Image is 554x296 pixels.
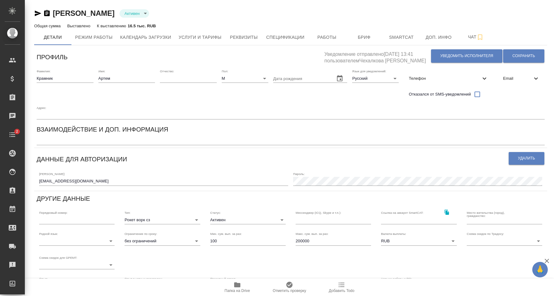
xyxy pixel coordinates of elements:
span: Услуги и тарифы [179,34,221,41]
button: Скопировать ссылку [441,206,453,219]
span: Чат [461,33,491,41]
label: Мин. сум. вып. за раз: [210,232,242,235]
span: 🙏 [535,263,545,276]
span: Smartcat [387,34,416,41]
div: Телефон [404,72,493,85]
span: Детали [38,34,68,41]
button: Уведомить исполнителя [431,49,502,63]
p: Общая сумма [34,24,62,28]
div: Рокет ворк сз [125,216,200,224]
div: Email [498,72,545,85]
span: Отказался от SMS-уведомлений [409,91,471,97]
button: Сохранить [503,49,544,63]
div: Русский [352,74,399,83]
p: К выставлению [97,24,128,28]
label: Имя: [98,70,105,73]
span: Работы [312,34,342,41]
span: Отметить проверку [273,289,306,293]
a: 2 [2,127,23,142]
label: Мессенджер (ICQ, Skype и т.п.): [296,211,341,214]
button: 🙏 [532,262,548,277]
button: Папка на Drive [211,279,263,296]
label: Фамилия: [37,70,51,73]
a: [PERSON_NAME] [53,9,115,17]
div: Активен [120,9,149,18]
span: Уведомить исполнителя [440,53,493,59]
label: Пол: [222,70,228,73]
label: Ссылка на аккаунт SmartCAT: [381,211,424,214]
span: 2 [12,128,22,135]
span: Спецификации [266,34,304,41]
p: Выставлено [67,24,92,28]
span: Удалить [518,156,535,161]
svg: Подписаться [476,34,484,41]
div: без ограничений [125,237,200,245]
span: Режим работы [75,34,113,41]
span: Сохранить [512,53,535,59]
button: Добавить Todo [316,279,368,296]
h6: Данные для авторизации [37,154,127,164]
p: 16.5 тыс. RUB [128,24,156,28]
label: Тип: [125,211,130,214]
label: Порядковый номер: [39,211,67,214]
span: Реквизиты [229,34,259,41]
label: Опыт: [39,277,48,280]
button: Активен [123,11,142,16]
span: Телефон [409,75,481,82]
h6: Профиль [37,52,68,62]
h6: Другие данные [37,194,90,204]
label: Статус: [210,211,221,214]
div: Активен [210,216,286,224]
div: М [222,74,268,83]
h6: Взаимодействие и доп. информация [37,124,168,134]
span: Добавить Todo [329,289,354,293]
span: Email [503,75,532,82]
label: Пароль: [293,173,305,176]
label: Адрес: [37,106,46,109]
label: Схема скидок для GPEMT: [39,256,77,259]
label: Схема скидок по Традосу: [467,232,504,235]
button: Скопировать ссылку для ЯМессенджера [34,10,42,17]
label: Опыт в устных переводах: [125,277,162,280]
button: Скопировать ссылку [43,10,51,17]
label: Место жительства (город), гражданство: [467,211,523,217]
label: [PERSON_NAME]: [39,173,65,176]
span: Бриф [349,34,379,41]
label: Родной язык: [39,232,58,235]
label: Отчество: [160,70,174,73]
span: Календарь загрузки [120,34,171,41]
label: Проектный отдел: [210,277,236,280]
label: Навыки работы с ПО: [381,277,412,280]
span: Папка на Drive [225,289,250,293]
label: Ограничение по сроку: [125,232,157,235]
label: Макс. сум. вып. за раз: [296,232,329,235]
div: RUB [381,237,456,245]
label: Язык для уведомлений: [352,70,386,73]
span: Доп. инфо [424,34,454,41]
button: Отметить проверку [263,279,316,296]
label: Валюта выплаты: [381,232,406,235]
h5: Уведомление отправлено [DATE] 13:41 пользователем Чехалкова [PERSON_NAME] [325,48,431,64]
button: Удалить [509,152,544,165]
